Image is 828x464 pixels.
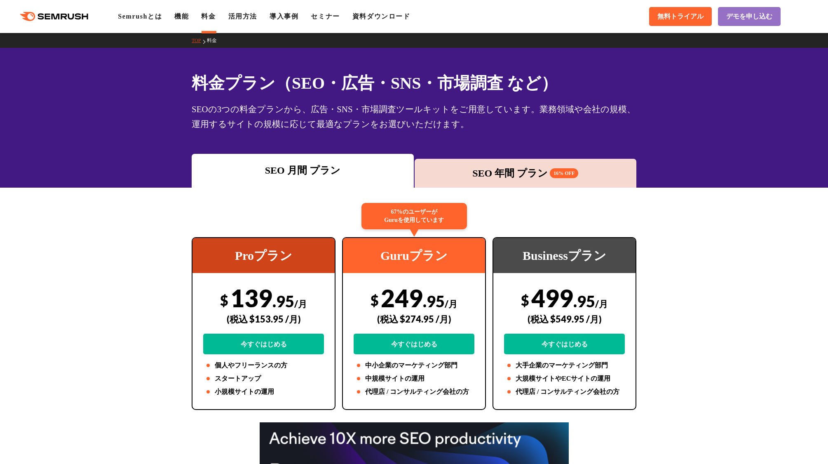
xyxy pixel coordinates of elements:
li: 大手企業のマーケティング部門 [504,360,625,370]
span: $ [371,292,379,309]
li: 中規模サイトの運用 [354,374,474,384]
span: 16% OFF [550,168,578,178]
div: 139 [203,283,324,354]
a: デモを申し込む [718,7,781,26]
div: (税込 $549.95 /月) [504,304,625,334]
span: /月 [294,298,307,309]
div: SEO 月間 プラン [196,163,410,178]
li: 代理店 / コンサルティング会社の方 [504,387,625,397]
li: 小規模サイトの運用 [203,387,324,397]
a: 今すぐはじめる [504,334,625,354]
div: (税込 $153.95 /月) [203,304,324,334]
a: 無料トライアル [649,7,712,26]
h1: 料金プラン（SEO・広告・SNS・市場調査 など） [192,71,636,95]
div: Guruプラン [343,238,485,273]
div: Proプラン [192,238,335,273]
a: 資料ダウンロード [352,13,410,20]
div: (税込 $274.95 /月) [354,304,474,334]
a: Semrushとは [118,13,162,20]
div: SEOの3つの料金プランから、広告・SNS・市場調査ツールキットをご用意しています。業務領域や会社の規模、運用するサイトの規模に応じて最適なプランをお選びいただけます。 [192,102,636,132]
li: 中小企業のマーケティング部門 [354,360,474,370]
span: デモを申し込む [726,12,772,21]
a: 機能 [174,13,189,20]
li: スタートアップ [203,374,324,384]
li: 代理店 / コンサルティング会社の方 [354,387,474,397]
span: /月 [445,298,457,309]
div: 67%のユーザーが Guruを使用しています [361,203,467,229]
div: Businessプラン [493,238,636,273]
div: 499 [504,283,625,354]
a: TOP [192,38,207,43]
a: 料金 [207,38,223,43]
span: /月 [595,298,608,309]
a: セミナー [311,13,340,20]
a: 導入事例 [270,13,298,20]
a: 活用方法 [228,13,257,20]
span: $ [521,292,529,309]
a: 料金 [201,13,216,20]
li: 個人やフリーランスの方 [203,360,324,370]
span: .95 [272,292,294,311]
span: 無料トライアル [657,12,704,21]
a: 今すぐはじめる [203,334,324,354]
span: $ [220,292,228,309]
span: .95 [573,292,595,311]
div: 249 [354,283,474,354]
a: 今すぐはじめる [354,334,474,354]
span: .95 [423,292,445,311]
li: 大規模サイトやECサイトの運用 [504,374,625,384]
div: SEO 年間 プラン [419,166,633,181]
